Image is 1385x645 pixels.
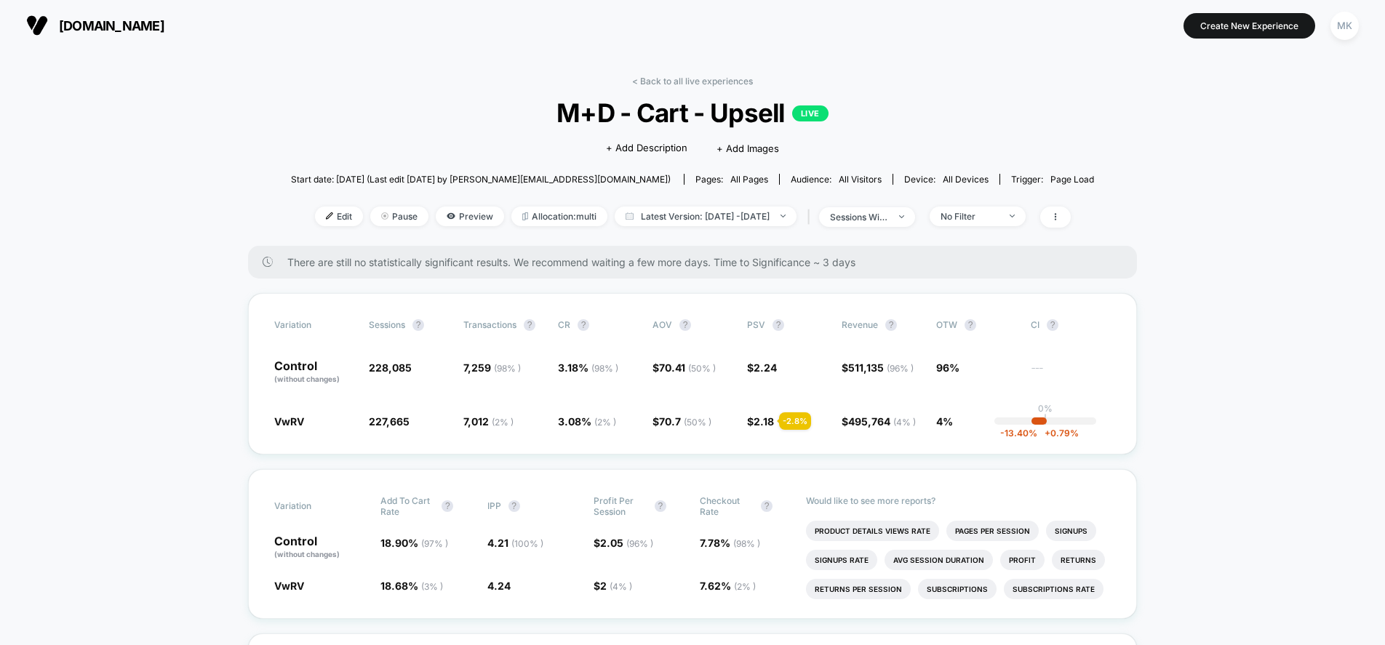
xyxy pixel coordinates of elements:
[773,319,784,331] button: ?
[632,76,753,87] a: < Back to all live experiences
[594,537,653,549] span: $
[655,500,666,512] button: ?
[842,361,914,374] span: $
[610,581,632,592] span: ( 4 % )
[761,500,773,512] button: ?
[1000,550,1045,570] li: Profit
[380,495,434,517] span: Add To Cart Rate
[1031,319,1111,331] span: CI
[412,319,424,331] button: ?
[893,174,999,185] span: Device:
[274,550,340,558] span: (without changes)
[733,538,760,549] span: ( 98 % )
[594,495,647,517] span: Profit Per Session
[747,361,777,374] span: $
[487,537,543,549] span: 4.21
[1050,174,1094,185] span: Page Load
[806,521,939,541] li: Product Details Views Rate
[463,361,521,374] span: 7,259
[1330,12,1359,40] div: MK
[274,319,354,331] span: Variation
[524,319,535,331] button: ?
[848,361,914,374] span: 511,135
[511,207,607,226] span: Allocation: multi
[652,415,711,428] span: $
[511,538,543,549] span: ( 100 % )
[1038,403,1053,414] p: 0%
[842,319,878,330] span: Revenue
[806,579,911,599] li: Returns Per Session
[747,319,765,330] span: PSV
[781,215,786,217] img: end
[291,174,671,185] span: Start date: [DATE] (Last edit [DATE] by [PERSON_NAME][EMAIL_ADDRESS][DOMAIN_NAME])
[369,415,410,428] span: 227,665
[659,361,716,374] span: 70.41
[578,319,589,331] button: ?
[893,417,916,428] span: ( 4 % )
[594,580,632,592] span: $
[734,581,756,592] span: ( 2 % )
[747,415,774,428] span: $
[946,521,1039,541] li: Pages Per Session
[842,415,916,428] span: $
[885,319,897,331] button: ?
[885,550,993,570] li: Avg Session Duration
[274,374,340,383] span: (without changes)
[370,207,428,226] span: Pause
[558,415,616,428] span: 3.08 %
[442,500,453,512] button: ?
[594,417,616,428] span: ( 2 % )
[600,580,632,592] span: 2
[754,361,777,374] span: 2.24
[918,579,997,599] li: Subscriptions
[1011,174,1094,185] div: Trigger:
[600,537,653,549] span: 2.05
[380,537,448,549] span: 18.90 %
[369,361,412,374] span: 228,085
[754,415,774,428] span: 2.18
[1044,414,1047,425] p: |
[806,550,877,570] li: Signups Rate
[700,537,760,549] span: 7.78 %
[369,319,405,330] span: Sessions
[522,212,528,220] img: rebalance
[615,207,797,226] span: Latest Version: [DATE] - [DATE]
[1045,428,1050,438] span: +
[965,319,976,331] button: ?
[487,580,511,592] span: 4.24
[274,415,304,428] span: VwRV
[274,495,354,517] span: Variation
[688,363,716,374] span: ( 50 % )
[1031,364,1111,385] span: ---
[730,174,768,185] span: all pages
[287,256,1108,268] span: There are still no statistically significant results. We recommend waiting a few more days . Time...
[274,360,354,385] p: Control
[684,417,711,428] span: ( 50 % )
[1047,319,1058,331] button: ?
[717,143,779,154] span: + Add Images
[626,212,634,220] img: calendar
[659,415,711,428] span: 70.7
[487,500,501,511] span: IPP
[274,580,304,592] span: VwRV
[1184,13,1315,39] button: Create New Experience
[274,535,366,560] p: Control
[1037,428,1079,438] span: 0.79 %
[887,363,914,374] span: ( 96 % )
[804,207,819,228] span: |
[22,14,169,37] button: [DOMAIN_NAME]
[806,495,1111,506] p: Would like to see more reports?
[936,361,959,374] span: 96%
[26,15,48,36] img: Visually logo
[779,412,811,430] div: - 2.8 %
[1046,521,1096,541] li: Signups
[492,417,514,428] span: ( 2 % )
[326,212,333,220] img: edit
[679,319,691,331] button: ?
[848,415,916,428] span: 495,764
[508,500,520,512] button: ?
[936,319,1016,331] span: OTW
[421,538,448,549] span: ( 97 % )
[791,174,882,185] div: Audience:
[1004,579,1103,599] li: Subscriptions Rate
